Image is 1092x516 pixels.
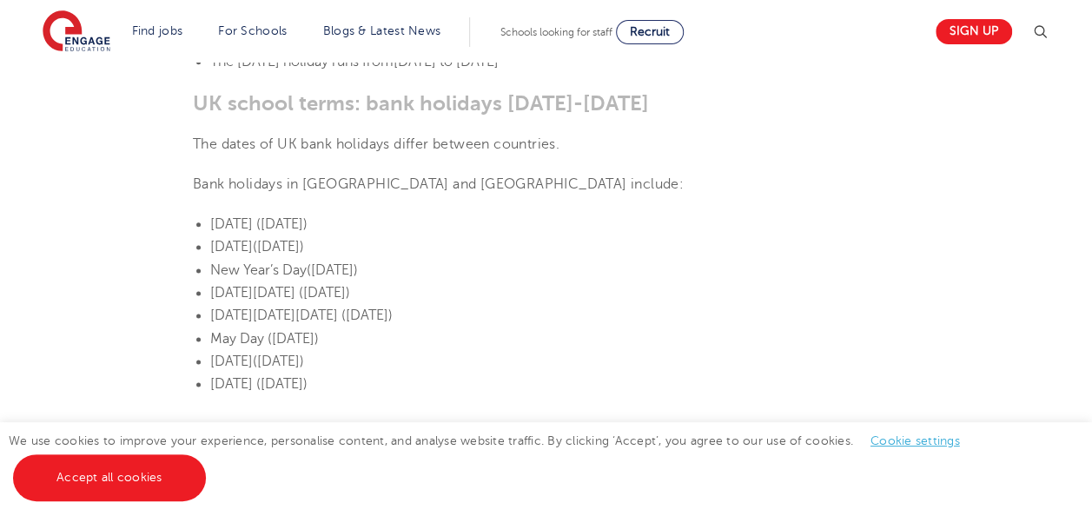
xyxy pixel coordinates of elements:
[616,20,684,44] a: Recruit
[210,262,307,278] span: New Year’s Day
[210,308,393,323] span: [DATE][DATE][DATE] ([DATE])
[210,239,253,255] span: [DATE]
[210,376,308,392] span: [DATE] ([DATE])
[253,239,304,255] span: ([DATE])
[210,216,253,232] span: [DATE]
[307,262,358,278] span: ([DATE])
[43,10,110,54] img: Engage Education
[936,19,1012,44] a: Sign up
[9,434,977,484] span: We use cookies to improve your experience, personalise content, and analyse website traffic. By c...
[253,354,304,369] span: ([DATE])
[193,91,649,116] span: UK school terms: bank holidays [DATE]-[DATE]
[218,24,287,37] a: For Schools
[193,136,559,152] span: The dates of UK bank holidays differ between countries.
[256,216,308,232] span: ([DATE])
[870,434,960,447] a: Cookie settings
[13,454,206,501] a: Accept all cookies
[132,24,183,37] a: Find jobs
[500,26,612,38] span: Schools looking for staff
[630,25,670,38] span: Recruit
[210,285,350,301] span: [DATE][DATE] ([DATE])
[210,331,319,347] span: May Day ([DATE])
[323,24,441,37] a: Blogs & Latest News
[193,176,684,192] span: Bank holidays in [GEOGRAPHIC_DATA] and [GEOGRAPHIC_DATA] include:
[210,354,253,369] span: [DATE]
